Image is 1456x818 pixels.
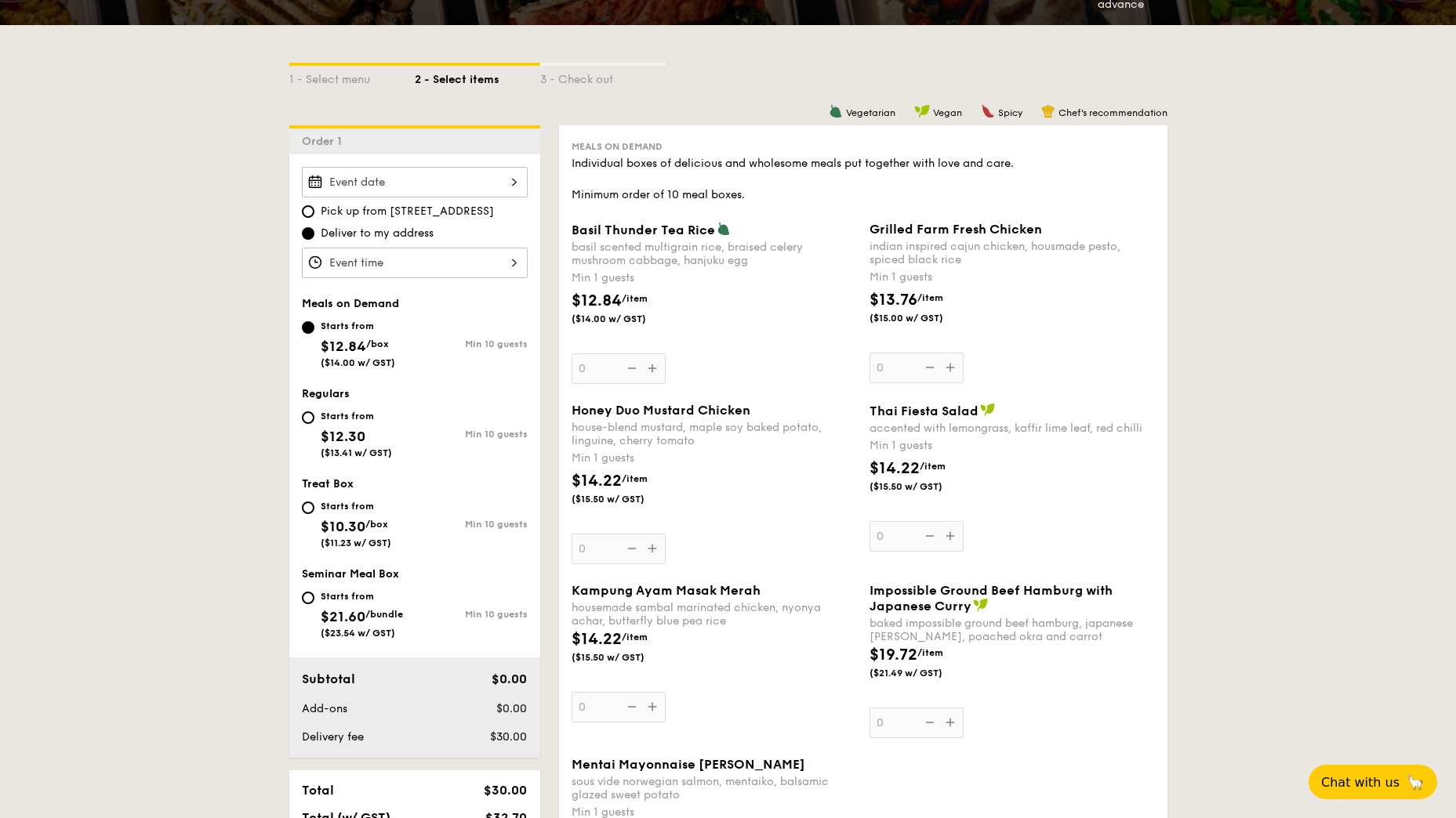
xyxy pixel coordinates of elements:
[622,473,648,484] span: /item
[572,223,715,237] span: Basil Thunder Tea Rice
[302,227,314,240] input: Deliver to my address
[870,480,976,493] span: ($15.50 w/ GST)
[1058,107,1167,118] span: Chef's recommendation
[321,447,392,458] span: ($13.41 w/ GST)
[933,107,962,118] span: Vegan
[321,226,434,241] span: Deliver to my address
[302,321,314,334] input: Starts from$12.84/box($14.00 w/ GST)Min 10 guests
[572,472,622,490] span: $14.22
[917,292,943,303] span: /item
[870,438,1155,454] div: Min 1 guests
[415,66,540,88] div: 2 - Select items
[870,617,1155,643] div: baked impossible ground beef hamburg, japanese [PERSON_NAME], poached okra and carrot
[321,428,365,445] span: $12.30
[914,104,930,118] img: icon-vegan.f8ff3823.svg
[870,222,1042,237] span: Grilled Farm Fresh Chicken
[366,338,389,349] span: /box
[572,775,857,802] div: sous vide norwegian salmon, mentaiko, balsamic glazed sweet potato
[321,628,395,639] span: ($23.54 w/ GST)
[492,671,527,686] span: $0.00
[870,291,917,309] span: $13.76
[572,651,678,664] span: ($15.50 w/ GST)
[1041,104,1055,118] img: icon-chef-hat.a58ddaea.svg
[572,156,1155,203] div: Individual boxes of delicious and wholesome meals put together with love and care. Minimum order ...
[1406,773,1425,791] span: 🦙
[829,104,843,118] img: icon-vegetarian.fe4039eb.svg
[302,592,314,604] input: Starts from$21.60/bundle($23.54 w/ GST)Min 10 guests
[302,387,350,400] span: Regulars
[572,451,857,466] div: Min 1 guests
[917,647,943,658] span: /item
[870,422,1155,435] div: accented with lemongrass, kaffir lime leaf, red chilli
[321,357,395,368] span: ($14.00 w/ GST)
[572,291,622,310] span: $12.84
[622,293,648,304] span: /item
[870,667,976,679] span: ($21.49 w/ GST)
[980,403,996,417] img: icon-vegan.f8ff3823.svg
[302,671,355,686] span: Subtotal
[321,537,391,548] span: ($11.23 w/ GST)
[870,583,1113,613] span: Impossible Ground Beef Hamburg with Japanese Curry
[302,730,364,744] span: Delivery fee
[572,313,678,325] span: ($14.00 w/ GST)
[365,519,388,530] span: /box
[870,404,979,418] span: Thai Fiesta Salad
[540,66,666,88] div: 3 - Check out
[998,107,1022,118] span: Spicy
[572,493,678,505] span: ($15.50 w/ GST)
[302,702,347,715] span: Add-ons
[302,297,399,310] span: Meals on Demand
[321,320,395,332] div: Starts from
[717,222,731,236] img: icon-vegetarian.fe4039eb.svg
[870,270,1155,285] div: Min 1 guests
[870,459,920,478] span: $14.22
[572,241,857,267] div: basil scented multigrain rice, braised celery mushroom cabbage, hanjuku egg
[302,783,334,798] span: Total
[572,421,857,447] div: house-blend mustard, maple soy baked potato, linguine, cherry tomato
[415,429,528,440] div: Min 10 guests
[302,501,314,514] input: Starts from$10.30/box($11.23 w/ GST)Min 10 guests
[321,338,366,355] span: $12.84
[622,632,648,642] span: /item
[321,204,494,219] span: Pick up from [STREET_ADDRESS]
[302,411,314,424] input: Starts from$12.30($13.41 w/ GST)Min 10 guests
[490,730,527,744] span: $30.00
[572,583,761,598] span: Kampung Ayam Masak Merah
[321,500,391,512] div: Starts from
[415,519,528,530] div: Min 10 guests
[302,167,528,197] input: Event date
[302,567,399,581] span: Seminar Meal Box
[981,104,995,118] img: icon-spicy.37a8142b.svg
[321,590,403,603] div: Starts from
[870,646,917,664] span: $19.72
[572,403,750,418] span: Honey Duo Mustard Chicken
[1309,765,1437,799] button: Chat with us🦙
[572,630,622,649] span: $14.22
[365,609,403,620] span: /bundle
[870,240,1155,266] div: indian inspired cajun chicken, housmade pesto, spiced black rice
[870,312,976,324] span: ($15.00 w/ GST)
[572,757,805,772] span: Mentai Mayonnaise [PERSON_NAME]
[302,477,354,490] span: Treat Box
[846,107,895,118] span: Vegetarian
[1321,775,1400,790] span: Chat with us
[572,601,857,628] div: housemade sambal marinated chicken, nyonya achar, butterfly blue pea rice
[302,248,528,278] input: Event time
[496,702,527,715] span: $0.00
[302,205,314,218] input: Pick up from [STREET_ADDRESS]
[302,135,348,148] span: Order 1
[572,270,857,286] div: Min 1 guests
[415,338,528,349] div: Min 10 guests
[321,410,392,422] div: Starts from
[415,609,528,620] div: Min 10 guests
[321,608,365,625] span: $21.60
[572,141,663,152] span: Meals on Demand
[973,598,989,612] img: icon-vegan.f8ff3823.svg
[920,461,946,472] span: /item
[321,518,365,535] span: $10.30
[289,66,415,88] div: 1 - Select menu
[484,783,527,798] span: $30.00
